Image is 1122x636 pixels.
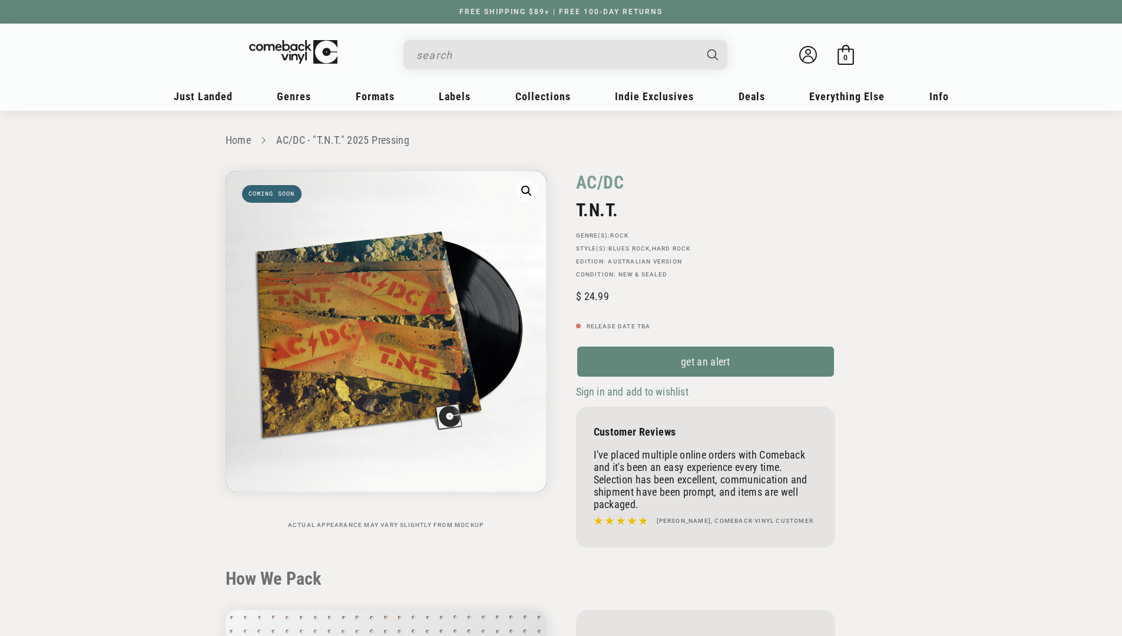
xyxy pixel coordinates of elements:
[576,385,692,398] button: Sign in and add to wishlist
[403,40,727,70] div: Search
[615,90,694,103] span: Indie Exclusives
[652,245,691,252] a: Hard Rock
[809,90,885,103] span: Everything Else
[515,90,571,103] span: Collections
[576,345,835,378] a: get an alert
[594,449,817,510] p: I've placed multiple online orders with Comeback and it's been an easy experience every time. Sel...
[576,232,835,239] p: GENRE(S):
[242,185,302,203] span: Coming soon
[576,271,835,278] p: Condition: New & Sealed
[277,90,311,103] span: Genres
[697,40,729,70] button: Search
[576,258,835,265] p: Edition: Australian Version
[587,323,651,329] span: Release Date TBA
[576,385,689,398] span: Sign in and add to wishlist
[439,90,471,103] span: Labels
[576,171,624,194] a: AC/DC
[657,516,814,526] h4: [PERSON_NAME], Comeback Vinyl customer
[739,90,765,103] span: Deals
[843,53,848,62] span: 0
[448,8,674,16] a: FREE SHIPPING $89+ | FREE 100-DAY RETURNS
[226,132,897,149] nav: breadcrumbs
[576,245,835,252] p: STYLE(S): ,
[226,171,547,529] media-gallery: Gallery Viewer
[610,232,628,239] a: Rock
[416,43,696,67] input: search
[576,200,835,220] h2: T.N.T.
[576,290,609,302] span: 24.99
[276,134,409,146] a: AC/DC - "T.N.T." 2025 Pressing
[576,290,581,302] span: $
[356,90,395,103] span: Formats
[226,568,897,589] h2: How We Pack
[226,522,547,529] p: Actual appearance may vary slightly from mockup
[594,426,817,438] p: Customer Reviews
[174,90,233,103] span: Just Landed
[226,134,251,146] a: Home
[608,245,650,252] a: Blues Rock
[594,513,648,529] img: star5.svg
[929,90,949,103] span: Info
